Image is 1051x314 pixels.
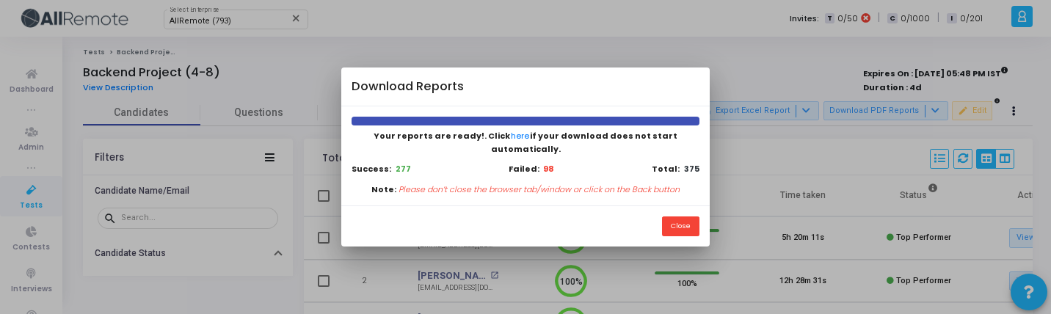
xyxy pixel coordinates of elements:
b: 277 [396,163,411,175]
button: here [510,129,530,143]
b: Failed: [509,163,539,175]
button: Close [662,216,699,236]
b: Total: [652,163,680,175]
b: 375 [684,163,699,175]
b: 98 [543,163,554,175]
p: Please don’t close the browser tab/window or click on the Back button [399,183,680,196]
b: Success: [352,163,391,175]
h4: Download Reports [352,78,464,96]
b: Note: [371,183,396,196]
span: Your reports are ready!. Click if your download does not start automatically. [374,130,677,155]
